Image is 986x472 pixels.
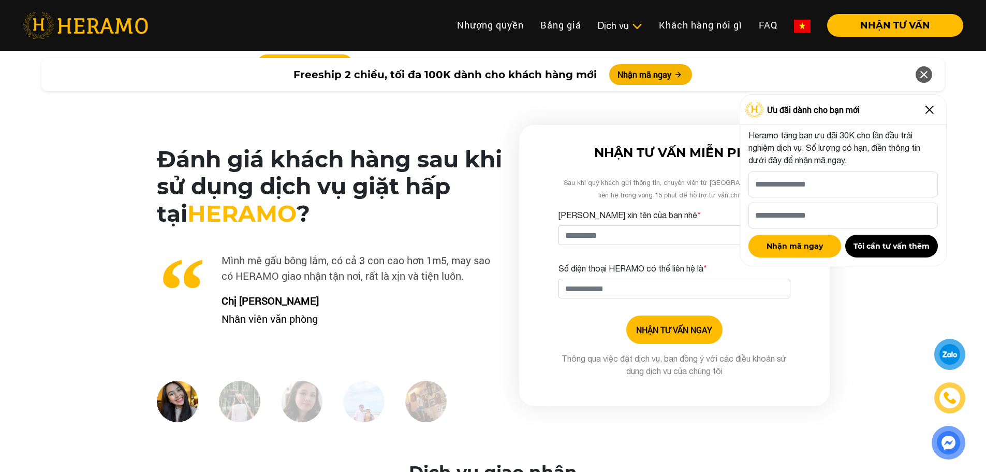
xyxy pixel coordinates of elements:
span: Thông qua việc đặt dịch vụ, bạn đồng ý với các điều khoản sử dụng dịch vụ của chúng tôi [562,354,787,376]
h3: NHẬN TƯ VẤN MIỄN PHÍ! [558,146,790,161]
p: Nhân viên văn phòng [214,311,503,326]
button: NHẬN TƯ VẤN NGAY [626,316,723,344]
label: [PERSON_NAME] xin tên của bạn nhé [558,209,701,221]
img: HP3.jpg [281,381,322,422]
p: Heramo tặng bạn ưu đãi 30K cho lần đầu trải nghiệm dịch vụ. Số lượng có hạn, điền thông tin dưới ... [748,129,938,166]
img: heramo-logo.png [23,12,148,39]
button: NHẬN TƯ VẤN [827,14,963,37]
span: Freeship 2 chiều, tối đa 100K dành cho khách hàng mới [293,67,597,82]
span: Sau khi quý khách gửi thông tin, chuyên viên từ [GEOGRAPHIC_DATA] sẽ liên hệ trong vòng 15 phút đ... [564,179,785,199]
h2: Đánh giá khách hàng sau khi sử dụng dịch vụ giặt hấp tại ? [157,146,503,227]
label: Số điện thoại HERAMO có thể liên hệ là [558,262,707,275]
span: Ưu đãi dành cho bạn mới [767,104,860,116]
img: Close [921,102,938,118]
p: Mình mê gấu bông lắm, có cả 3 con cao hơn 1m5, may sao có HERAMO giao nhận tận nơi, rất là xịn và... [157,252,503,283]
img: DC4.jpg [343,381,385,422]
div: Dịch vụ [598,19,642,33]
a: Bảng giá [532,14,590,36]
a: Nhượng quyền [449,14,532,36]
a: Khách hàng nói gì [651,14,750,36]
img: DC5.jpg [405,381,447,422]
a: phone-icon [934,382,965,413]
button: Nhận mã ngay [748,235,841,258]
button: Tôi cần tư vấn thêm [845,235,938,258]
img: DC1.jpg [157,381,198,422]
p: Chị [PERSON_NAME] [214,293,503,308]
img: DC2.jpg [219,381,260,422]
a: FAQ [750,14,786,36]
img: subToggleIcon [631,21,642,32]
img: vn-flag.png [794,20,811,33]
span: HERAMO [187,199,297,227]
a: NHẬN TƯ VẤN [819,21,963,30]
img: Logo [745,102,764,118]
img: phone-icon [943,391,957,406]
button: Nhận mã ngay [609,64,692,85]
